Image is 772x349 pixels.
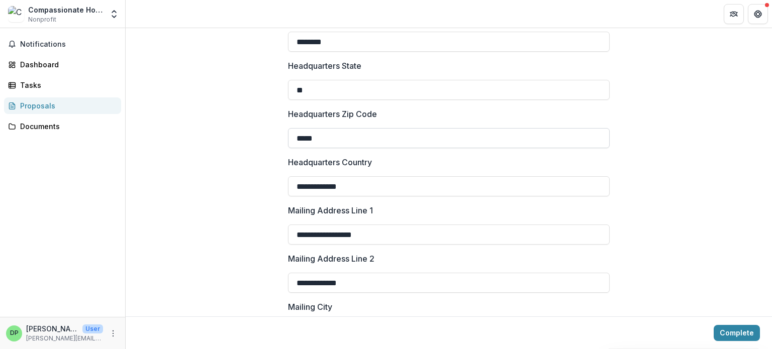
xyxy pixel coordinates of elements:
p: Headquarters Zip Code [288,108,377,120]
button: Complete [714,325,760,341]
div: Dashboard [20,59,113,70]
button: Get Help [748,4,768,24]
img: Compassionate Home Health Care Inc [8,6,24,22]
div: Compassionate Home Health Care Inc [28,5,103,15]
span: Nonprofit [28,15,56,24]
p: [PERSON_NAME][EMAIL_ADDRESS][PERSON_NAME][DOMAIN_NAME] [26,334,103,343]
p: Mailing Address Line 2 [288,253,374,265]
div: Tasks [20,80,113,90]
button: Partners [724,4,744,24]
p: [PERSON_NAME] [26,323,78,334]
a: Documents [4,118,121,135]
div: Documents [20,121,113,132]
a: Tasks [4,77,121,93]
button: Open entity switcher [107,4,121,24]
div: Proposals [20,100,113,111]
p: Headquarters Country [288,156,372,168]
div: Dawn Paradiso-Hansen [10,330,19,336]
p: Mailing City [288,301,332,313]
span: Notifications [20,40,117,49]
button: More [107,327,119,339]
a: Proposals [4,97,121,114]
p: User [82,324,103,333]
p: Mailing Address Line 1 [288,204,373,216]
p: Headquarters State [288,60,361,72]
button: Notifications [4,36,121,52]
a: Dashboard [4,56,121,73]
